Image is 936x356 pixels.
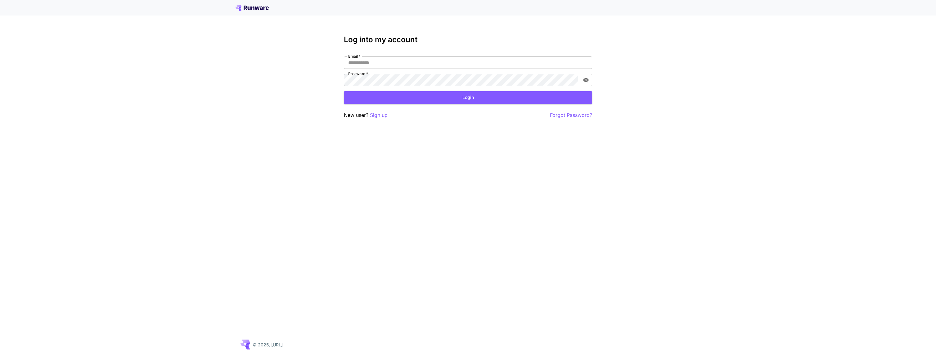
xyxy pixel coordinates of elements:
[344,35,592,44] h3: Log into my account
[344,91,592,104] button: Login
[344,111,388,119] p: New user?
[370,111,388,119] button: Sign up
[253,341,283,348] p: © 2025, [URL]
[348,71,368,76] label: Password
[348,54,360,59] label: Email
[550,111,592,119] button: Forgot Password?
[580,74,592,86] button: toggle password visibility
